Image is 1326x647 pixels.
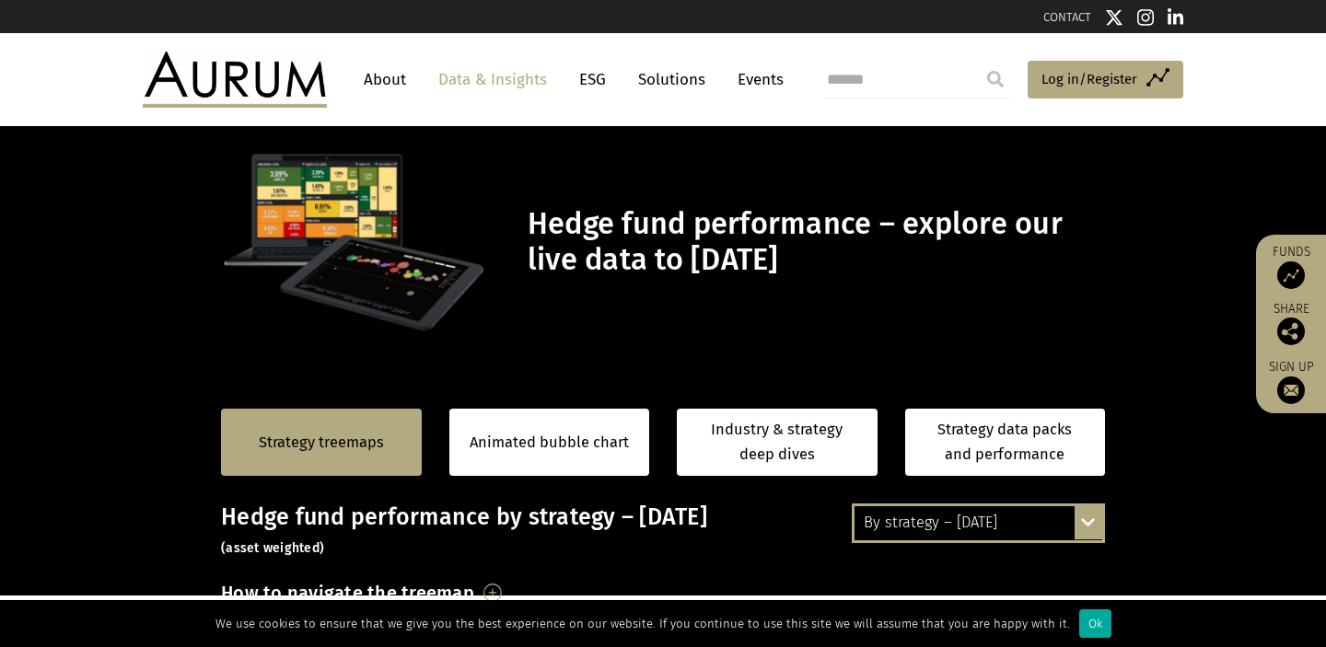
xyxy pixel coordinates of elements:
a: About [355,63,415,97]
input: Submit [977,61,1014,98]
img: Sign up to our newsletter [1277,376,1305,404]
div: Ok [1079,609,1111,638]
a: ESG [570,63,615,97]
a: Sign up [1265,359,1317,404]
div: Share [1265,303,1317,345]
div: By strategy – [DATE] [855,506,1102,539]
img: Linkedin icon [1168,8,1184,27]
a: Industry & strategy deep dives [677,409,878,476]
a: Animated bubble chart [470,431,629,455]
a: Strategy treemaps [259,431,384,455]
h1: Hedge fund performance – explore our live data to [DATE] [528,206,1100,278]
a: Events [728,63,784,97]
img: Twitter icon [1105,8,1123,27]
a: Log in/Register [1028,61,1183,99]
img: Instagram icon [1137,8,1154,27]
a: Data & Insights [429,63,556,97]
a: Strategy data packs and performance [905,409,1106,476]
a: Solutions [629,63,715,97]
img: Access Funds [1277,261,1305,289]
h3: How to navigate the treemap [221,577,474,608]
img: Share this post [1277,318,1305,345]
span: Log in/Register [1041,68,1137,90]
a: Funds [1265,244,1317,289]
h3: Hedge fund performance by strategy – [DATE] [221,503,1105,559]
img: Aurum [143,52,327,107]
a: CONTACT [1043,10,1091,24]
small: (asset weighted) [221,540,324,556]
